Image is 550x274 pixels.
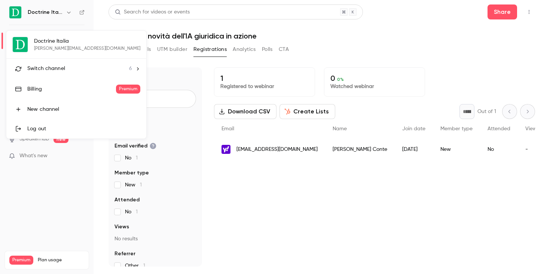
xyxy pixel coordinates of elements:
[116,85,140,94] span: Premium
[27,125,140,133] div: Log out
[27,85,116,93] div: Billing
[129,65,132,73] span: 6
[27,65,65,73] span: Switch channel
[27,106,140,113] div: New channel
